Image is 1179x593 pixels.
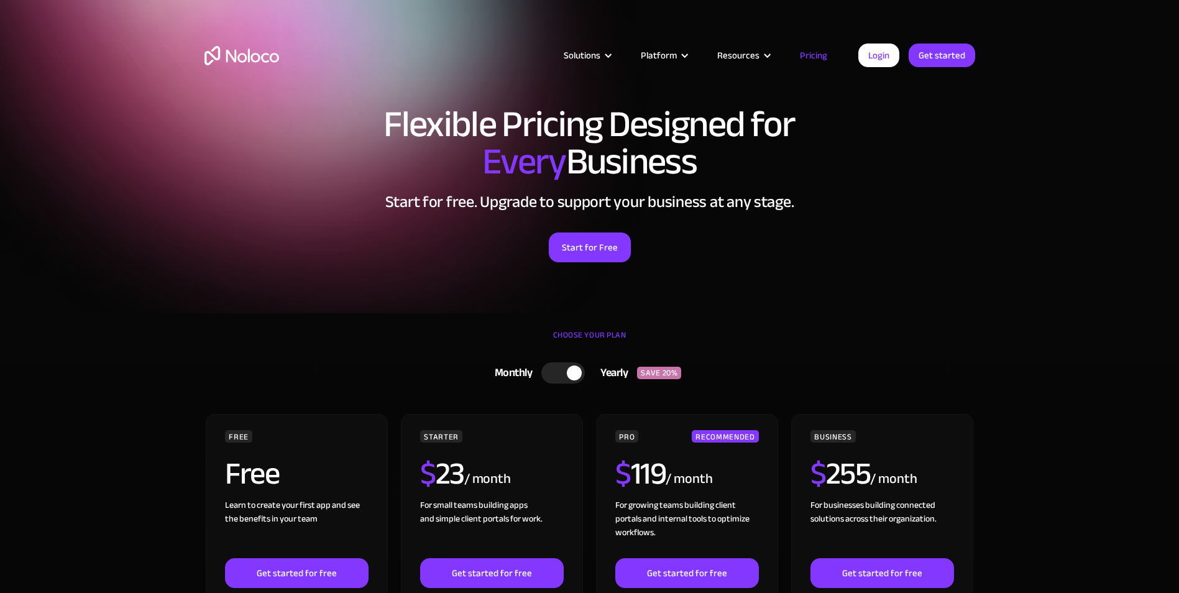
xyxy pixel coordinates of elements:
div: For small teams building apps and simple client portals for work. ‍ [420,499,563,558]
div: RECOMMENDED [692,430,758,443]
div: Yearly [585,364,637,382]
a: Login [858,44,899,67]
div: / month [666,469,712,489]
span: Every [482,127,566,196]
div: CHOOSE YOUR PLAN [204,326,975,357]
h2: Start for free. Upgrade to support your business at any stage. [204,193,975,211]
div: STARTER [420,430,462,443]
div: / month [870,469,917,489]
span: $ [615,444,631,503]
div: Resources [702,47,784,63]
div: Solutions [564,47,600,63]
a: Get started for free [810,558,953,588]
div: Resources [717,47,759,63]
h2: 255 [810,458,870,489]
a: Start for Free [549,232,631,262]
div: Learn to create your first app and see the benefits in your team ‍ [225,499,368,558]
h1: Flexible Pricing Designed for Business [204,106,975,180]
span: $ [810,444,826,503]
a: Get started for free [615,558,758,588]
div: Platform [625,47,702,63]
div: Solutions [548,47,625,63]
div: Monthly [479,364,542,382]
div: SAVE 20% [637,367,681,379]
div: Platform [641,47,677,63]
a: home [204,46,279,65]
div: For businesses building connected solutions across their organization. ‍ [810,499,953,558]
h2: 23 [420,458,464,489]
div: / month [464,469,511,489]
div: FREE [225,430,252,443]
div: PRO [615,430,638,443]
span: $ [420,444,436,503]
a: Get started [909,44,975,67]
a: Get started for free [225,558,368,588]
a: Pricing [784,47,843,63]
a: Get started for free [420,558,563,588]
h2: Free [225,458,279,489]
div: BUSINESS [810,430,855,443]
div: For growing teams building client portals and internal tools to optimize workflows. [615,499,758,558]
h2: 119 [615,458,666,489]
